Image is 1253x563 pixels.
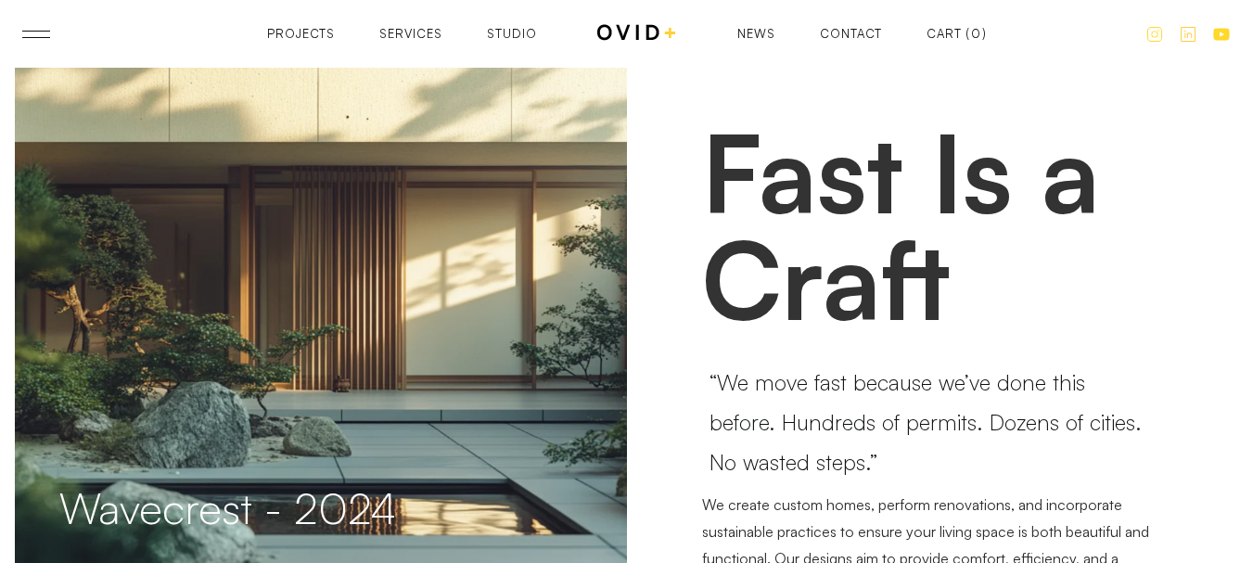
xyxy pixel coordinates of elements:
[927,28,962,40] div: Cart
[267,28,335,40] a: Projects
[710,363,1156,483] p: “We move fast because we’ve done this before. Hundreds of permits. Dozens of cities. No wasted st...
[59,483,397,531] h2: Wavecrest - 2024
[971,28,981,40] div: 0
[702,106,1100,346] strong: Fast Is a Craft
[737,28,775,40] a: News
[379,28,442,40] a: Services
[982,28,987,40] div: )
[927,28,987,40] a: Open cart
[820,28,882,40] a: Contact
[487,28,537,40] a: Studio
[965,28,970,40] div: (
